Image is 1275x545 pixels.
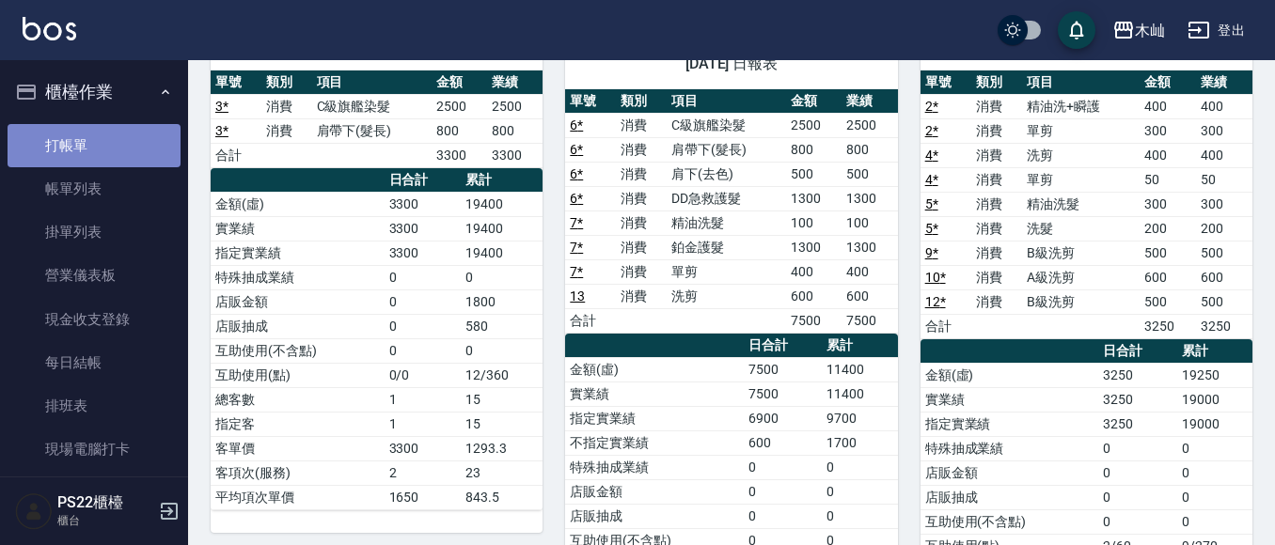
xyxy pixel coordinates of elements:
[1196,314,1252,338] td: 3250
[1196,94,1252,118] td: 400
[786,210,842,235] td: 100
[1140,265,1196,289] td: 600
[385,460,461,485] td: 2
[565,357,744,381] td: 金額(虛)
[786,235,842,259] td: 1300
[432,70,487,95] th: 金額
[786,162,842,186] td: 500
[667,210,786,235] td: 精油洗髮
[822,406,897,430] td: 9700
[921,509,1099,534] td: 互助使用(不含點)
[385,363,461,387] td: 0/0
[461,265,543,289] td: 0
[1098,363,1177,387] td: 3250
[211,216,385,241] td: 實業績
[1098,485,1177,509] td: 0
[1177,436,1252,460] td: 0
[385,436,461,460] td: 3300
[1196,167,1252,192] td: 50
[487,143,543,167] td: 3300
[211,143,261,167] td: 合計
[822,479,897,504] td: 0
[461,485,543,509] td: 843.5
[461,168,543,193] th: 累計
[211,485,385,509] td: 平均項次單價
[211,192,385,216] td: 金額(虛)
[667,137,786,162] td: 肩帶下(髮長)
[1196,143,1252,167] td: 400
[385,192,461,216] td: 3300
[971,143,1022,167] td: 消費
[1196,70,1252,95] th: 業績
[23,17,76,40] img: Logo
[616,113,667,137] td: 消費
[8,210,181,254] a: 掛單列表
[432,94,487,118] td: 2500
[461,192,543,216] td: 19400
[744,406,823,430] td: 6900
[487,70,543,95] th: 業績
[461,412,543,436] td: 15
[565,479,744,504] td: 店販金額
[8,167,181,210] a: 帳單列表
[744,381,823,406] td: 7500
[842,308,897,333] td: 7500
[1180,13,1252,48] button: 登出
[1022,118,1140,143] td: 單剪
[385,241,461,265] td: 3300
[921,485,1099,509] td: 店販抽成
[570,288,585,304] a: 13
[1022,241,1140,265] td: B級洗剪
[1140,192,1196,216] td: 300
[461,387,543,412] td: 15
[385,314,461,338] td: 0
[1022,216,1140,241] td: 洗髮
[822,381,897,406] td: 11400
[15,492,53,530] img: Person
[786,284,842,308] td: 600
[1140,241,1196,265] td: 500
[565,308,616,333] td: 合計
[842,210,897,235] td: 100
[667,113,786,137] td: C級旗艦染髮
[1022,94,1140,118] td: 精油洗+瞬護
[971,265,1022,289] td: 消費
[261,94,312,118] td: 消費
[842,186,897,210] td: 1300
[842,162,897,186] td: 500
[744,357,823,381] td: 7500
[842,259,897,284] td: 400
[211,387,385,412] td: 總客數
[1098,387,1177,412] td: 3250
[616,162,667,186] td: 消費
[1140,289,1196,314] td: 500
[786,89,842,114] th: 金額
[822,455,897,479] td: 0
[1177,460,1252,485] td: 0
[565,381,744,406] td: 實業績
[461,460,543,485] td: 23
[842,284,897,308] td: 600
[461,216,543,241] td: 19400
[1098,509,1177,534] td: 0
[1196,216,1252,241] td: 200
[8,384,181,428] a: 排班表
[385,289,461,314] td: 0
[971,167,1022,192] td: 消費
[565,455,744,479] td: 特殊抽成業績
[385,338,461,363] td: 0
[312,118,432,143] td: 肩帶下(髮長)
[822,430,897,455] td: 1700
[822,334,897,358] th: 累計
[921,387,1099,412] td: 實業績
[211,412,385,436] td: 指定客
[461,363,543,387] td: 12/360
[385,216,461,241] td: 3300
[211,460,385,485] td: 客項次(服務)
[565,89,616,114] th: 單號
[461,241,543,265] td: 19400
[842,113,897,137] td: 2500
[667,89,786,114] th: 項目
[8,341,181,384] a: 每日結帳
[487,94,543,118] td: 2500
